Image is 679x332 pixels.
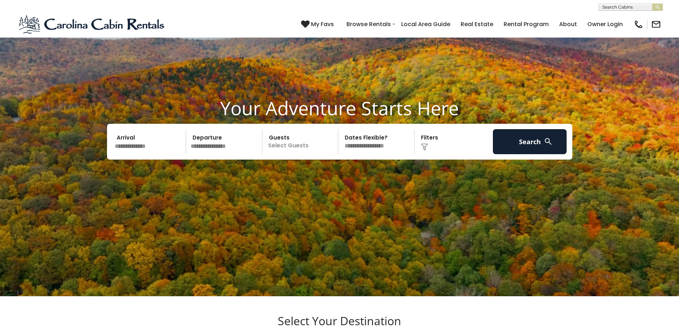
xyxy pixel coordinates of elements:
h1: Your Adventure Starts Here [5,97,674,119]
a: About [556,18,581,30]
img: search-regular-white.png [544,137,553,146]
a: My Favs [301,20,336,29]
img: Blue-2.png [18,14,166,35]
a: Real Estate [457,18,497,30]
a: Browse Rentals [343,18,394,30]
img: phone-regular-black.png [634,19,644,29]
button: Search [493,129,567,154]
img: mail-regular-black.png [651,19,661,29]
a: Owner Login [584,18,626,30]
span: My Favs [311,20,334,29]
a: Rental Program [500,18,552,30]
img: filter--v1.png [421,143,428,151]
a: Local Area Guide [398,18,454,30]
p: Select Guests [265,129,338,154]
